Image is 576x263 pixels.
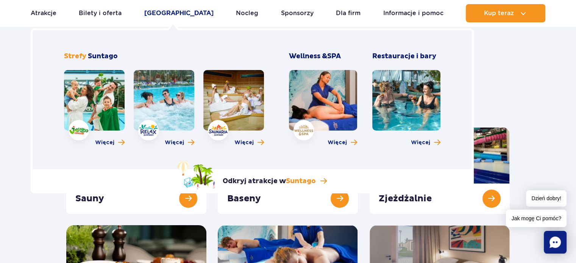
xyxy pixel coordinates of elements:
span: Suntago [88,52,118,61]
a: Atrakcje [31,4,56,22]
span: Strefy [64,52,86,61]
span: Więcej [234,139,254,146]
span: Dzień dobry! [526,190,567,207]
a: Więcej o strefie Jamango [95,139,125,146]
span: Wellness & [289,52,341,61]
a: [GEOGRAPHIC_DATA] [144,4,214,22]
a: Więcej o strefie Saunaria [234,139,264,146]
a: Bilety i oferta [79,4,122,22]
a: Informacje i pomoc [383,4,443,22]
span: Jak mogę Ci pomóc? [506,210,567,227]
span: Kup teraz [484,10,514,17]
a: Odkryj atrakcje wSuntago [177,160,327,190]
span: SPA [327,52,341,61]
div: Chat [544,231,567,254]
h3: Restauracje i bary [372,52,440,61]
a: Więcej o Wellness & SPA [328,139,357,146]
button: Kup teraz [466,4,545,22]
span: Więcej [411,139,430,146]
span: Więcej [95,139,114,146]
a: Więcej o Restauracje i bary [411,139,440,146]
a: Dla firm [336,4,361,22]
p: Odkryj atrakcje w [223,177,316,186]
span: Więcej [328,139,347,146]
span: Suntago [286,177,316,185]
span: Więcej [165,139,184,146]
a: Sponsorzy [281,4,314,22]
a: Nocleg [236,4,258,22]
a: Więcej o strefie Relax [165,139,194,146]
